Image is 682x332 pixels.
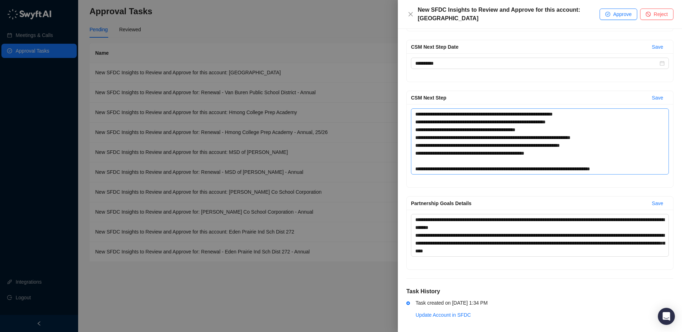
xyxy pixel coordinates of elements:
textarea: Renewal Sentiment Reason Renewal Sentiment CSM Next Step Date CSM Next Step Partnership Goals Det... [411,108,669,175]
div: Open Intercom Messenger [658,308,675,325]
h5: Task History [406,287,673,296]
div: Partnership Goals Details [411,199,646,207]
span: Approve [613,10,632,18]
button: Save [646,198,669,209]
span: Reject [654,10,668,18]
span: close [408,11,413,17]
button: Close [406,10,415,18]
span: Save [652,43,663,51]
span: Save [652,94,663,102]
span: check-circle [605,12,610,17]
div: CSM Next Step [411,94,646,102]
button: Save [646,92,669,103]
span: stop [646,12,651,17]
span: Task created on [DATE] 1:34 PM [416,300,488,306]
div: CSM Next Step Date [411,43,646,51]
button: Approve [600,9,637,20]
input: Renewal Sentiment Reason Renewal Sentiment CSM Next Step Date CSM Next Step Partnership Goals Det... [415,59,658,67]
textarea: Renewal Sentiment Reason Renewal Sentiment CSM Next Step Date CSM Next Step Partnership Goals Det... [411,214,669,257]
button: Reject [640,9,673,20]
a: Update Account in SFDC [416,312,471,318]
button: Save [646,41,669,53]
div: New SFDC Insights to Review and Approve for this account: [GEOGRAPHIC_DATA] [418,6,600,23]
span: Save [652,199,663,207]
